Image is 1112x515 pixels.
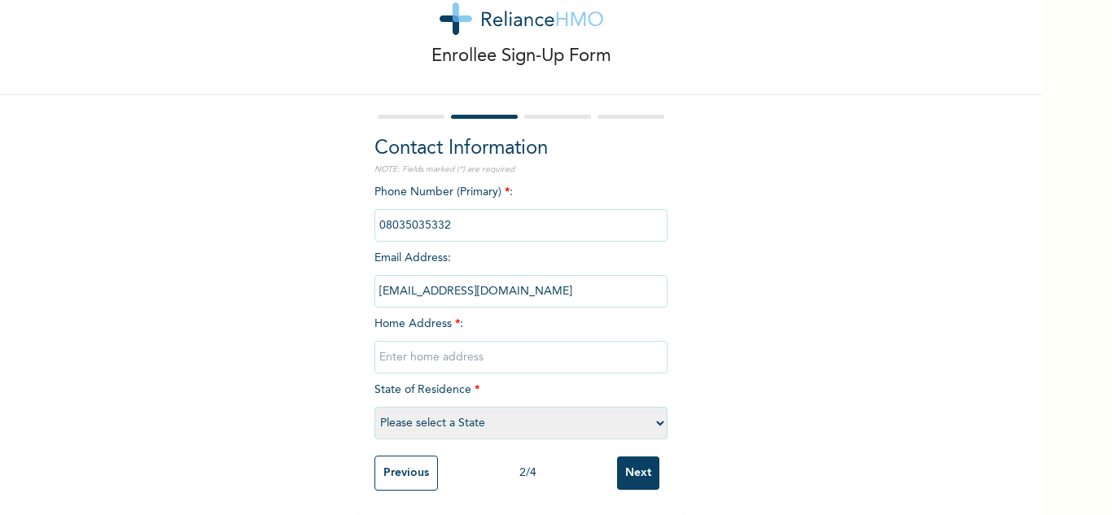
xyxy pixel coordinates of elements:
span: Phone Number (Primary) : [374,186,668,231]
span: Email Address : [374,252,668,297]
span: Home Address : [374,318,668,363]
div: 2 / 4 [438,465,617,482]
p: Enrollee Sign-Up Form [431,43,611,70]
input: Enter email Address [374,275,668,308]
input: Previous [374,456,438,491]
input: Enter home address [374,341,668,373]
p: NOTE: Fields marked (*) are required [374,164,668,176]
span: State of Residence [374,384,668,429]
h2: Contact Information [374,134,668,164]
input: Enter Primary Phone Number [374,209,668,242]
img: logo [440,2,603,35]
input: Next [617,456,659,490]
